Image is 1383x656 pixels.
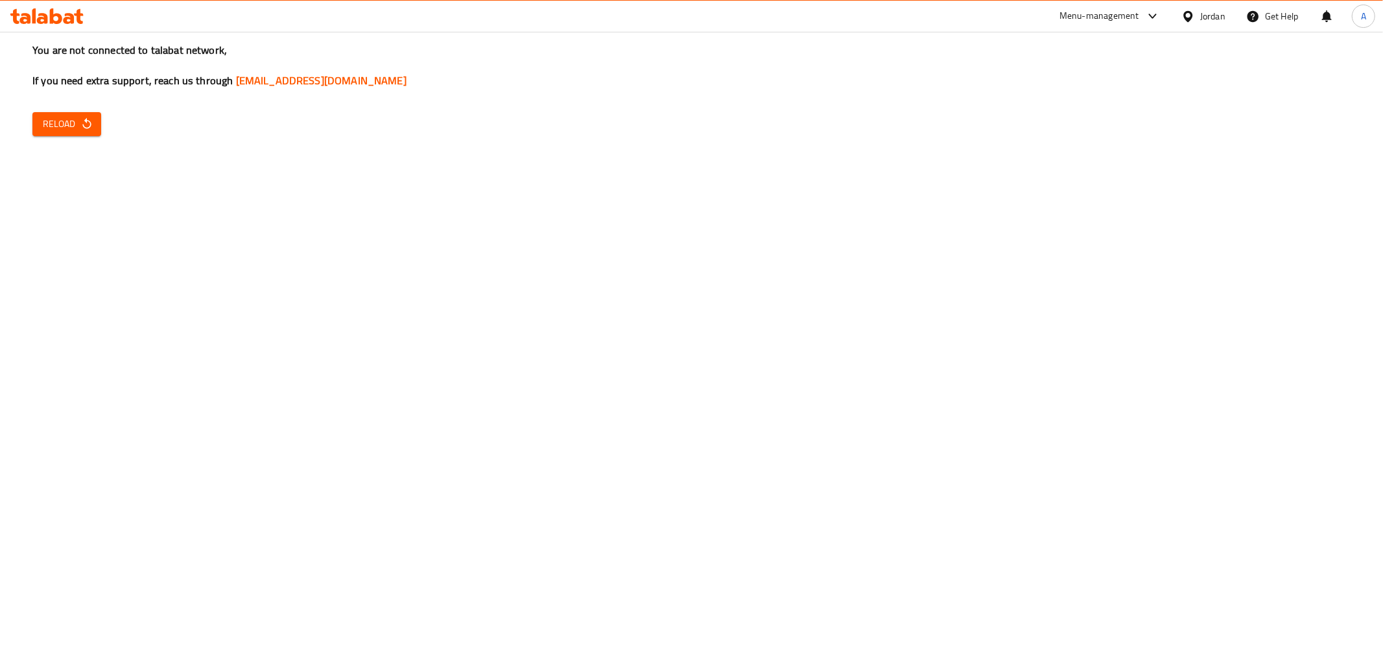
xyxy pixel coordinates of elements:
a: [EMAIL_ADDRESS][DOMAIN_NAME] [236,71,407,90]
h3: You are not connected to talabat network, If you need extra support, reach us through [32,43,1351,88]
div: Jordan [1200,9,1225,23]
button: Reload [32,112,101,136]
span: A [1361,9,1366,23]
span: Reload [43,116,91,132]
div: Menu-management [1059,8,1139,24]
